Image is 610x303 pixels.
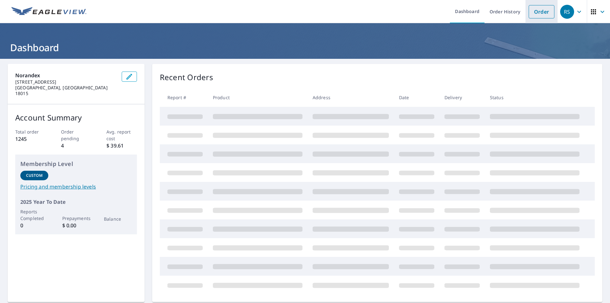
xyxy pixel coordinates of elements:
[104,216,132,222] p: Balance
[106,128,137,142] p: Avg. report cost
[20,208,48,222] p: Reports Completed
[308,88,394,107] th: Address
[15,85,117,96] p: [GEOGRAPHIC_DATA], [GEOGRAPHIC_DATA] 18015
[20,183,132,190] a: Pricing and membership levels
[15,112,137,123] p: Account Summary
[61,142,91,149] p: 4
[61,128,91,142] p: Order pending
[20,160,132,168] p: Membership Level
[62,222,90,229] p: $ 0.00
[439,88,485,107] th: Delivery
[8,41,602,54] h1: Dashboard
[160,88,208,107] th: Report #
[560,5,574,19] div: RS
[394,88,439,107] th: Date
[15,79,117,85] p: [STREET_ADDRESS]
[529,5,554,18] a: Order
[160,72,213,83] p: Recent Orders
[20,198,132,206] p: 2025 Year To Date
[208,88,308,107] th: Product
[15,128,46,135] p: Total order
[15,135,46,143] p: 1245
[485,88,585,107] th: Status
[15,72,117,79] p: Norandex
[106,142,137,149] p: $ 39.61
[62,215,90,222] p: Prepayments
[11,7,86,17] img: EV Logo
[20,222,48,229] p: 0
[26,173,43,178] p: Custom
